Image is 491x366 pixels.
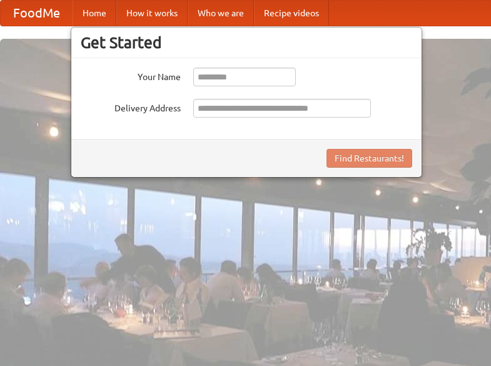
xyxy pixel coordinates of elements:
[81,99,181,114] label: Delivery Address
[1,1,73,26] a: FoodMe
[81,68,181,83] label: Your Name
[188,1,254,26] a: Who we are
[254,1,329,26] a: Recipe videos
[326,149,412,168] button: Find Restaurants!
[81,33,412,52] h3: Get Started
[73,1,116,26] a: Home
[116,1,188,26] a: How it works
